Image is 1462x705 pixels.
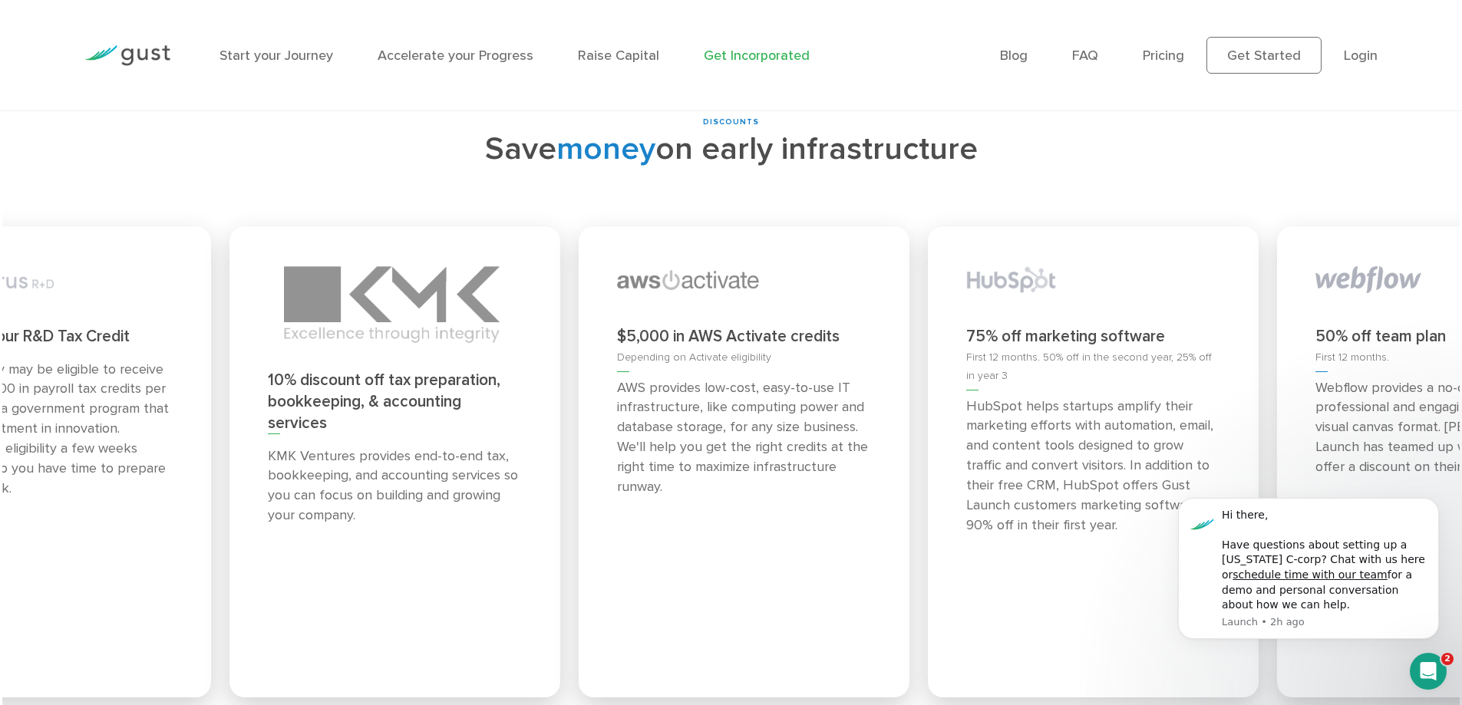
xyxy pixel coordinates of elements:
img: Aws [617,249,759,311]
a: Raise Capital [578,48,659,64]
a: Pricing [1143,48,1184,64]
h2: Save on early infrastructure [12,128,1450,171]
img: Webflow [1315,249,1421,311]
div: DISCOUNTS [12,117,1450,128]
span: First 12 months. 50% off in the second year, 25% off in year 3 [966,351,1212,390]
p: AWS provides low-cost, easy-to-use IT infrastructure, like computing power and database storage, ... [617,378,871,497]
p: KMK Ventures provides end-to-end tax, bookkeeping, and accounting services so you can focus on bu... [268,446,522,526]
img: Gust Logo [84,45,170,66]
a: Get Incorporated [704,48,810,64]
span: Depending on Activate eligibility [617,351,771,372]
div: $5,000 in AWS Activate credits [617,326,871,348]
div: 10% discount off tax preparation, bookkeeping, & accounting services [268,370,522,434]
a: Start your Journey [219,48,333,64]
img: Hubspot [966,249,1056,311]
div: 75% off marketing software [966,326,1220,348]
a: FAQ [1072,48,1098,64]
a: Login [1344,48,1378,64]
iframe: Intercom live chat [1410,653,1447,690]
p: HubSpot helps startups amplify their marketing efforts with automation, email, and content tools ... [966,397,1220,535]
iframe: Intercom notifications message [1155,475,1462,664]
img: KMK Ventures [268,249,522,354]
span: money [556,130,655,168]
a: Blog [1000,48,1028,64]
a: Get Started [1206,37,1322,74]
span: 2 [1441,653,1454,665]
a: Accelerate your Progress [378,48,533,64]
span: First 12 months. [1315,351,1389,372]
